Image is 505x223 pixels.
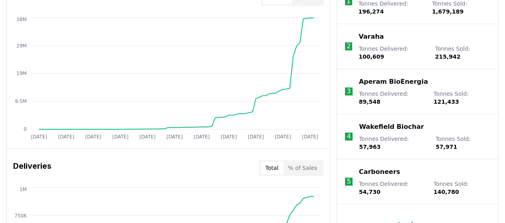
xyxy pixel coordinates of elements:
tspan: [DATE] [248,134,264,139]
p: Tonnes Sold : [434,90,490,106]
tspan: 1M [20,186,27,192]
p: 2 [347,41,351,51]
span: 140,780 [434,189,459,195]
tspan: 0 [24,126,27,132]
span: 1,679,189 [432,8,463,15]
span: 196,274 [358,8,384,15]
tspan: 750K [14,213,27,218]
tspan: 9.5M [15,99,27,104]
p: 4 [347,132,351,141]
tspan: [DATE] [58,134,75,139]
tspan: [DATE] [31,134,48,139]
p: Tonnes Sold : [435,45,490,61]
button: Total [261,162,283,174]
p: Tonnes Delivered : [359,135,428,151]
span: 100,609 [358,53,384,60]
a: Aperam BioEnergia [359,77,428,87]
tspan: 29M [16,43,27,48]
tspan: [DATE] [85,134,101,139]
span: 54,730 [359,189,380,195]
tspan: [DATE] [112,134,129,139]
p: Tonnes Sold : [436,135,490,151]
tspan: 38M [16,16,27,22]
p: 3 [347,87,351,96]
a: Wakefield Biochar [359,122,424,132]
tspan: [DATE] [166,134,183,139]
p: 5 [347,177,351,186]
button: % of Sales [283,162,322,174]
span: 89,548 [359,99,380,105]
p: Tonnes Delivered : [359,90,426,106]
a: Varaha [358,32,384,41]
span: 121,433 [434,99,459,105]
p: Tonnes Sold : [434,180,490,196]
tspan: [DATE] [275,134,291,139]
p: Tonnes Delivered : [358,45,427,61]
h3: Deliveries [13,160,51,176]
p: Tonnes Delivered : [359,180,426,196]
span: 57,963 [359,144,380,150]
tspan: [DATE] [221,134,237,139]
a: Carboneers [359,167,400,177]
span: 215,942 [435,53,460,60]
tspan: [DATE] [139,134,156,139]
tspan: 19M [16,71,27,76]
tspan: [DATE] [194,134,210,139]
span: 57,971 [436,144,457,150]
tspan: [DATE] [302,134,319,139]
